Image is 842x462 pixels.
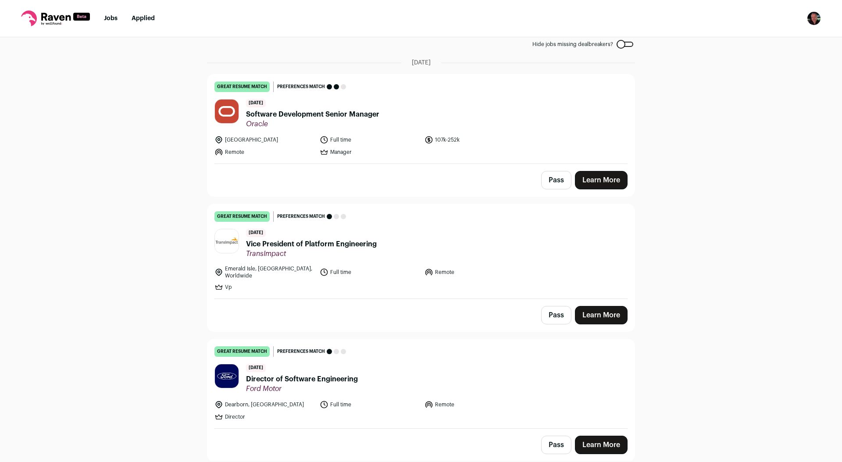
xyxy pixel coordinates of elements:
img: 9c76a23364af62e4939d45365de87dc0abf302c6cae1b266b89975f952efb27b.png [215,100,239,123]
a: great resume match Preferences match [DATE] Software Development Senior Manager Oracle [GEOGRAPHI... [207,75,635,163]
img: fb4573b33c00b212f3e9b7d1ca306017124d3a6e6e628e8419ecdf8a5093742e.jpg [215,364,239,388]
img: cb0f73699eabef6a9dbda83fb7fa108c82a60e5c71a6c3730f610afaef7b974d.jpg [215,229,239,253]
span: Hide jobs missing dealbreakers? [532,41,613,48]
a: Learn More [575,171,628,189]
span: Ford Motor [246,384,358,393]
li: Director [214,412,314,421]
button: Pass [541,436,571,454]
span: Software Development Senior Manager [246,109,379,120]
img: 16672663-medium_jpg [807,11,821,25]
a: Learn More [575,436,628,454]
a: Jobs [104,15,118,21]
span: [DATE] [412,58,431,67]
span: Vice President of Platform Engineering [246,239,377,249]
span: TransImpact [246,249,377,258]
li: Full time [320,400,420,409]
span: [DATE] [246,99,266,107]
a: Applied [132,15,155,21]
li: Manager [320,148,420,156]
button: Pass [541,306,571,324]
div: great resume match [214,211,270,222]
li: Full time [320,135,420,144]
div: great resume match [214,346,270,357]
button: Open dropdown [807,11,821,25]
li: Vp [214,283,314,291]
span: Director of Software Engineering [246,374,358,384]
span: [DATE] [246,229,266,237]
li: Remote [425,265,524,279]
span: [DATE] [246,364,266,372]
span: Preferences match [277,347,325,356]
li: [GEOGRAPHIC_DATA] [214,135,314,144]
li: Full time [320,265,420,279]
li: Remote [214,148,314,156]
span: Preferences match [277,82,325,91]
li: 107k-252k [425,135,524,144]
li: Remote [425,400,524,409]
a: great resume match Preferences match [DATE] Vice President of Platform Engineering TransImpact Em... [207,204,635,299]
li: Dearborn, [GEOGRAPHIC_DATA] [214,400,314,409]
span: Preferences match [277,212,325,221]
span: Oracle [246,120,379,128]
div: great resume match [214,82,270,92]
a: Learn More [575,306,628,324]
button: Pass [541,171,571,189]
li: Emerald Isle, [GEOGRAPHIC_DATA], Worldwide [214,265,314,279]
a: great resume match Preferences match [DATE] Director of Software Engineering Ford Motor Dearborn,... [207,339,635,428]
